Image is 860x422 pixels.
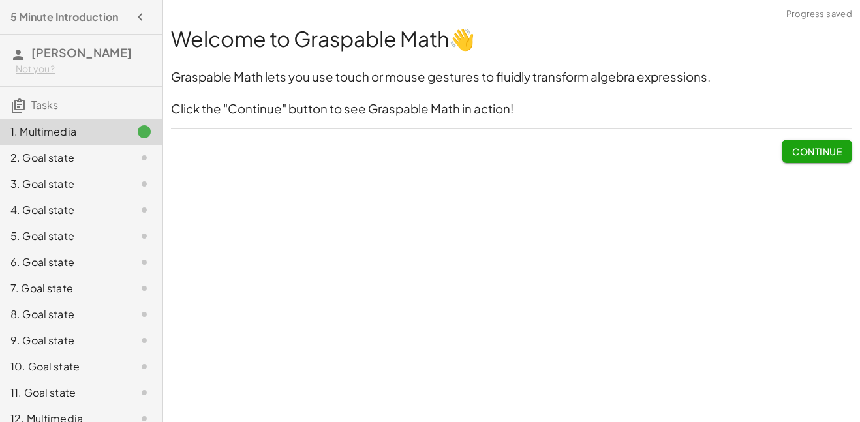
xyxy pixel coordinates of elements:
[10,359,115,374] div: 10. Goal state
[792,145,842,157] span: Continue
[171,68,852,86] h3: Graspable Math lets you use touch or mouse gestures to fluidly transform algebra expressions.
[10,124,115,140] div: 1. Multimedia
[10,176,115,192] div: 3. Goal state
[136,124,152,140] i: Task finished.
[10,280,115,296] div: 7. Goal state
[782,140,852,163] button: Continue
[136,150,152,166] i: Task not started.
[136,280,152,296] i: Task not started.
[136,254,152,270] i: Task not started.
[136,385,152,400] i: Task not started.
[10,385,115,400] div: 11. Goal state
[136,228,152,244] i: Task not started.
[10,202,115,218] div: 4. Goal state
[136,176,152,192] i: Task not started.
[10,228,115,244] div: 5. Goal state
[10,333,115,348] div: 9. Goal state
[31,45,132,60] span: [PERSON_NAME]
[171,24,852,53] h1: Welcome to Graspable Math
[31,98,58,112] span: Tasks
[136,333,152,348] i: Task not started.
[136,307,152,322] i: Task not started.
[449,25,475,52] strong: 👋
[136,202,152,218] i: Task not started.
[10,307,115,322] div: 8. Goal state
[10,254,115,270] div: 6. Goal state
[171,100,852,118] h3: Click the "Continue" button to see Graspable Math in action!
[10,9,118,25] h4: 5 Minute Introduction
[786,8,852,21] span: Progress saved
[136,359,152,374] i: Task not started.
[10,150,115,166] div: 2. Goal state
[16,63,152,76] div: Not you?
